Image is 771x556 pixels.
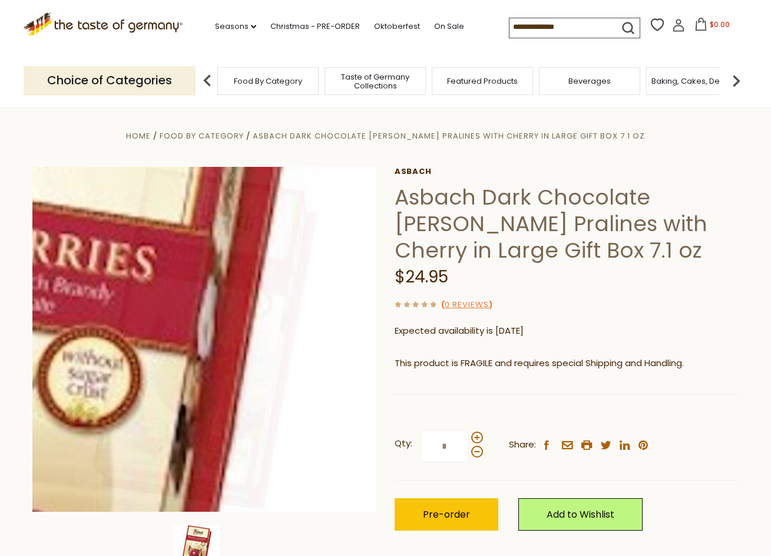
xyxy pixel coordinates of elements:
button: $0.00 [687,18,737,35]
img: next arrow [724,69,748,93]
a: Baking, Cakes, Desserts [651,77,743,85]
a: Asbach Dark Chocolate [PERSON_NAME] Pralines with Cherry in Large Gift Box 7.1 oz [253,130,645,142]
span: ( ) [441,299,492,310]
a: Asbach [395,167,739,176]
span: Share: [509,437,536,452]
li: We will ship this product in heat-protective, cushioned packaging and ice during warm weather mon... [406,380,739,394]
a: Featured Products [447,77,518,85]
h1: Asbach Dark Chocolate [PERSON_NAME] Pralines with Cherry in Large Gift Box 7.1 oz [395,184,739,264]
a: Home [126,130,151,142]
a: Oktoberfest [374,20,420,33]
a: Food By Category [234,77,302,85]
span: $0.00 [710,19,730,29]
a: Add to Wishlist [518,498,643,531]
button: Pre-order [395,498,498,531]
a: Food By Category [160,130,244,142]
p: Choice of Categories [24,66,196,95]
a: Taste of Germany Collections [328,73,422,90]
a: Seasons [215,20,256,33]
p: This product is FRAGILE and requires special Shipping and Handling. [395,356,739,371]
a: Christmas - PRE-ORDER [270,20,360,33]
a: On Sale [434,20,464,33]
a: Beverages [568,77,611,85]
input: Qty: [421,430,469,462]
strong: Qty: [395,436,412,451]
img: previous arrow [196,69,219,93]
p: Expected availability is [DATE] [395,324,739,338]
a: 0 Reviews [445,299,489,311]
span: Pre-order [423,508,470,521]
img: Asbach Dark Chocolate Brandy Pralines with Cherry in Large Gift Box [32,167,377,512]
span: $24.95 [395,265,448,288]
